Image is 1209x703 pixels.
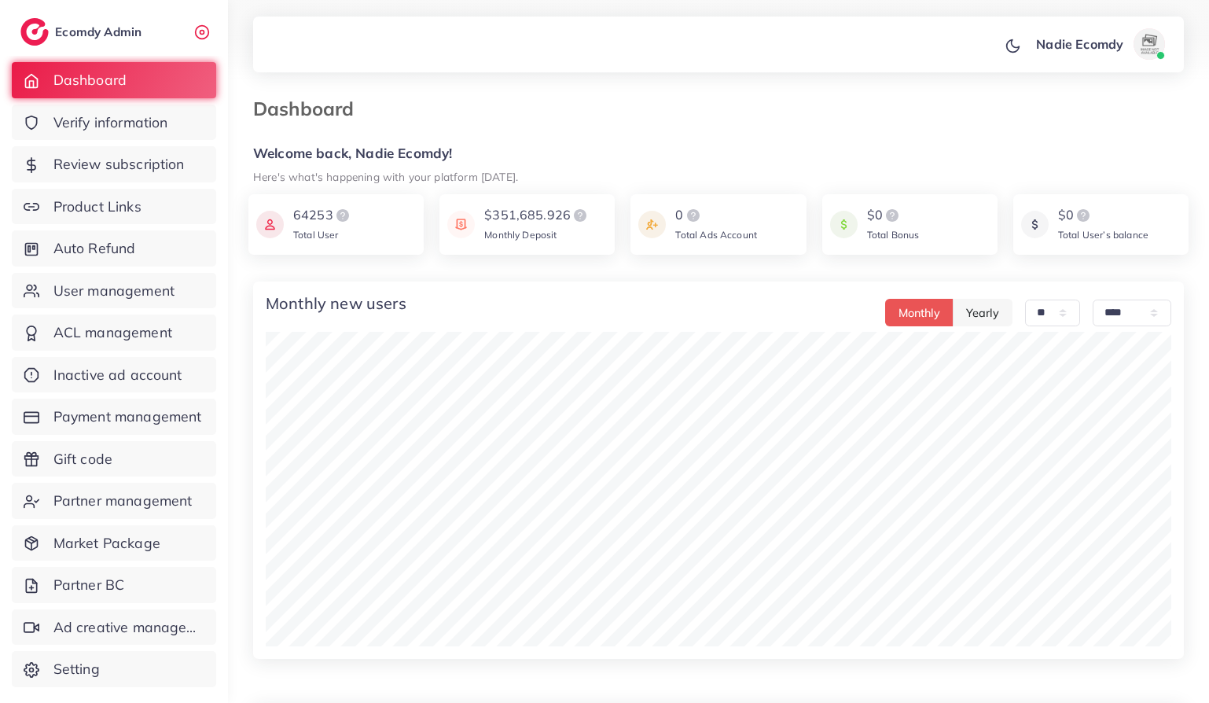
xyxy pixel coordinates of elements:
a: Partner management [12,483,216,519]
div: $0 [867,206,920,225]
span: Total Ads Account [675,229,757,241]
img: logo [1074,206,1093,225]
img: logo [571,206,590,225]
div: 64253 [293,206,352,225]
span: Inactive ad account [53,365,182,385]
a: Setting [12,651,216,687]
button: Yearly [953,299,1012,326]
span: Partner BC [53,575,125,595]
a: Inactive ad account [12,357,216,393]
a: Review subscription [12,146,216,182]
div: 0 [675,206,757,225]
a: Nadie Ecomdyavatar [1027,28,1171,60]
a: Market Package [12,525,216,561]
img: logo [883,206,902,225]
img: logo [333,206,352,225]
div: $351,685.926 [484,206,590,225]
span: Monthly Deposit [484,229,557,241]
span: Verify information [53,112,168,133]
a: Ad creative management [12,609,216,646]
span: Payment management [53,407,202,427]
img: icon payment [830,206,858,243]
img: logo [684,206,703,225]
a: User management [12,273,216,309]
div: $0 [1058,206,1148,225]
h2: Ecomdy Admin [55,24,145,39]
p: Nadie Ecomdy [1036,35,1123,53]
span: Ad creative management [53,617,204,638]
a: Dashboard [12,62,216,98]
span: Gift code [53,449,112,469]
h5: Welcome back, Nadie Ecomdy! [253,145,1184,162]
button: Monthly [885,299,954,326]
span: Total User [293,229,339,241]
span: Total User’s balance [1058,229,1148,241]
span: Dashboard [53,70,127,90]
a: ACL management [12,315,216,351]
img: icon payment [447,206,475,243]
span: Market Package [53,533,160,554]
img: icon payment [638,206,666,243]
span: Total Bonus [867,229,920,241]
h4: Monthly new users [266,294,406,313]
img: logo [20,18,49,46]
span: Setting [53,659,100,679]
span: Auto Refund [53,238,136,259]
span: ACL management [53,322,172,343]
img: icon payment [256,206,284,243]
a: Payment management [12,399,216,435]
a: Auto Refund [12,230,216,267]
span: Review subscription [53,154,185,175]
span: Partner management [53,491,193,511]
a: Gift code [12,441,216,477]
img: icon payment [1021,206,1049,243]
span: User management [53,281,175,301]
small: Here's what's happening with your platform [DATE]. [253,170,518,183]
a: Product Links [12,189,216,225]
span: Product Links [53,197,141,217]
a: Partner BC [12,567,216,603]
a: Verify information [12,105,216,141]
h3: Dashboard [253,98,366,120]
a: logoEcomdy Admin [20,18,145,46]
img: avatar [1134,28,1165,60]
